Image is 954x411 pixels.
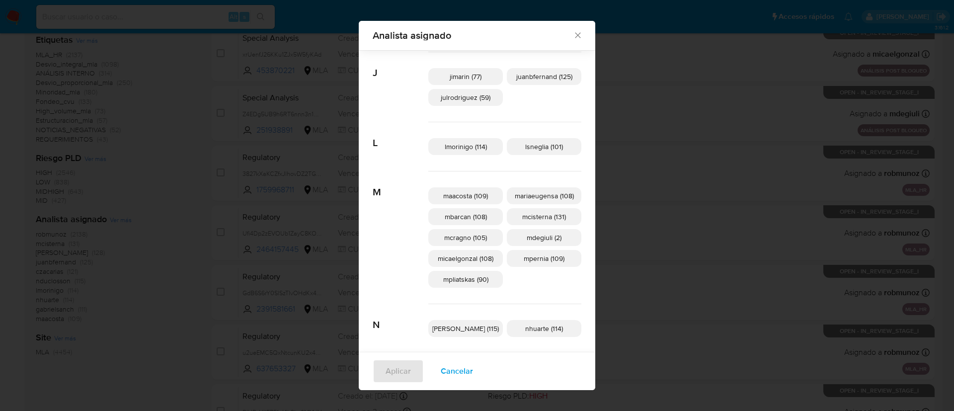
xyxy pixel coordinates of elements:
[373,52,428,79] span: J
[428,229,503,246] div: mcragno (105)
[441,360,473,382] span: Cancelar
[507,208,581,225] div: mcisterna (131)
[373,30,573,40] span: Analista asignado
[428,138,503,155] div: lmorinigo (114)
[428,271,503,288] div: mpliatskas (90)
[444,233,487,243] span: mcragno (105)
[428,250,503,267] div: micaelgonzal (108)
[507,320,581,337] div: nhuarte (114)
[445,142,487,152] span: lmorinigo (114)
[445,212,487,222] span: mbarcan (108)
[522,212,566,222] span: mcisterna (131)
[507,68,581,85] div: juanbfernand (125)
[428,359,486,383] button: Cancelar
[516,72,572,82] span: juanbfernand (125)
[507,187,581,204] div: mariaeugensa (108)
[373,122,428,149] span: L
[524,253,564,263] span: mpernia (109)
[432,324,499,333] span: [PERSON_NAME] (115)
[515,191,574,201] span: mariaeugensa (108)
[507,229,581,246] div: mdegiuli (2)
[507,250,581,267] div: mpernia (109)
[450,72,481,82] span: jimarin (77)
[438,253,493,263] span: micaelgonzal (108)
[428,208,503,225] div: mbarcan (108)
[428,320,503,337] div: [PERSON_NAME] (115)
[573,30,582,39] button: Cerrar
[373,304,428,331] span: N
[443,274,488,284] span: mpliatskas (90)
[428,187,503,204] div: maacosta (109)
[527,233,561,243] span: mdegiuli (2)
[373,171,428,198] span: M
[525,142,563,152] span: lsneglia (101)
[507,138,581,155] div: lsneglia (101)
[428,68,503,85] div: jimarin (77)
[441,92,490,102] span: julrodriguez (59)
[525,324,563,333] span: nhuarte (114)
[443,191,488,201] span: maacosta (109)
[428,89,503,106] div: julrodriguez (59)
